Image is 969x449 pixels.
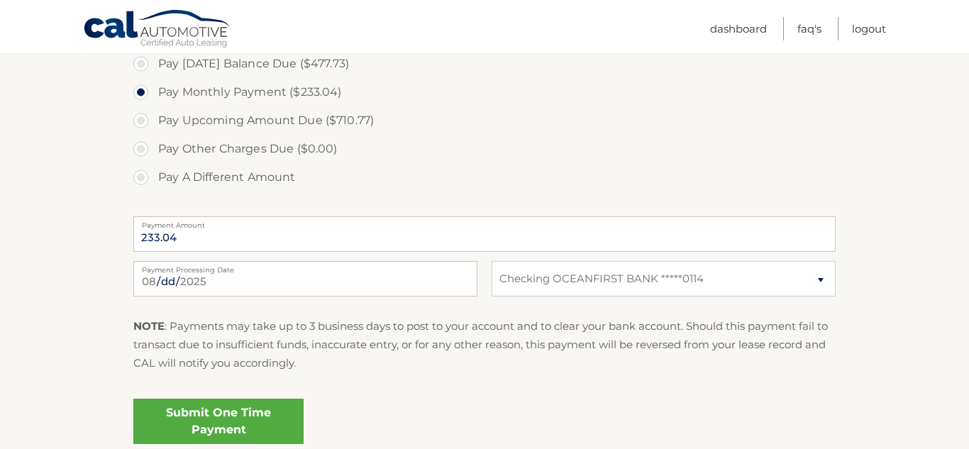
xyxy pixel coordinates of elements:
[133,216,836,228] label: Payment Amount
[83,9,232,50] a: Cal Automotive
[133,135,836,163] label: Pay Other Charges Due ($0.00)
[133,216,836,252] input: Payment Amount
[852,17,886,40] a: Logout
[133,163,836,192] label: Pay A Different Amount
[133,261,477,272] label: Payment Processing Date
[133,78,836,106] label: Pay Monthly Payment ($233.04)
[133,50,836,78] label: Pay [DATE] Balance Due ($477.73)
[133,319,165,333] strong: NOTE
[797,17,821,40] a: FAQ's
[133,106,836,135] label: Pay Upcoming Amount Due ($710.77)
[133,261,477,296] input: Payment Date
[710,17,767,40] a: Dashboard
[133,317,836,373] p: : Payments may take up to 3 business days to post to your account and to clear your bank account....
[133,399,304,444] a: Submit One Time Payment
